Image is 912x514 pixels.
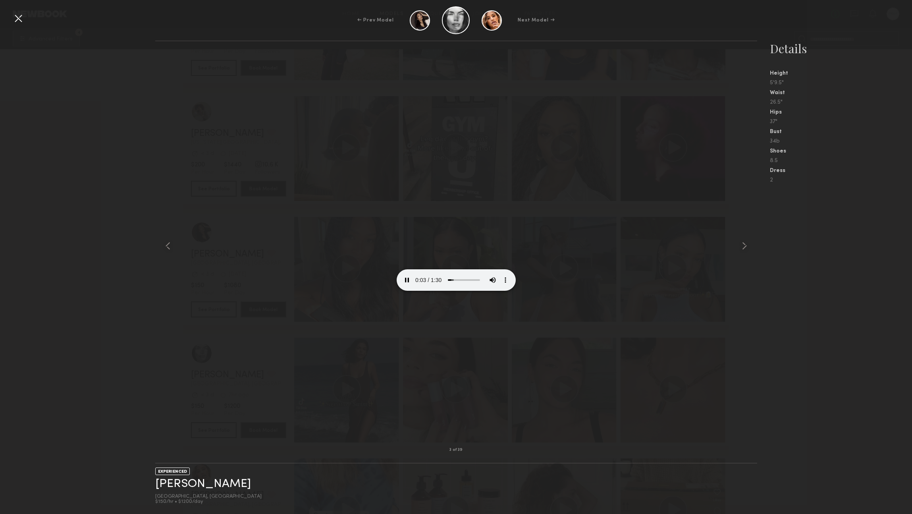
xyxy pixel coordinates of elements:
div: $150/hr • $1200/day [155,499,262,504]
div: 26.5" [770,100,912,105]
div: 8.5 [770,158,912,164]
div: 3 of 39 [449,448,463,452]
div: Waist [770,90,912,96]
a: [PERSON_NAME] [155,478,251,490]
div: Next Model → [518,17,555,24]
div: 2 [770,178,912,183]
div: Dress [770,168,912,174]
div: Bust [770,129,912,135]
div: ← Prev Model [357,17,394,24]
div: 5'9.5" [770,80,912,86]
div: 37" [770,119,912,125]
div: Height [770,71,912,76]
div: 34b [770,139,912,144]
div: EXPERIENCED [155,468,190,475]
div: [GEOGRAPHIC_DATA], [GEOGRAPHIC_DATA] [155,494,262,499]
div: Shoes [770,149,912,154]
div: Details [770,41,912,56]
div: Hips [770,110,912,115]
